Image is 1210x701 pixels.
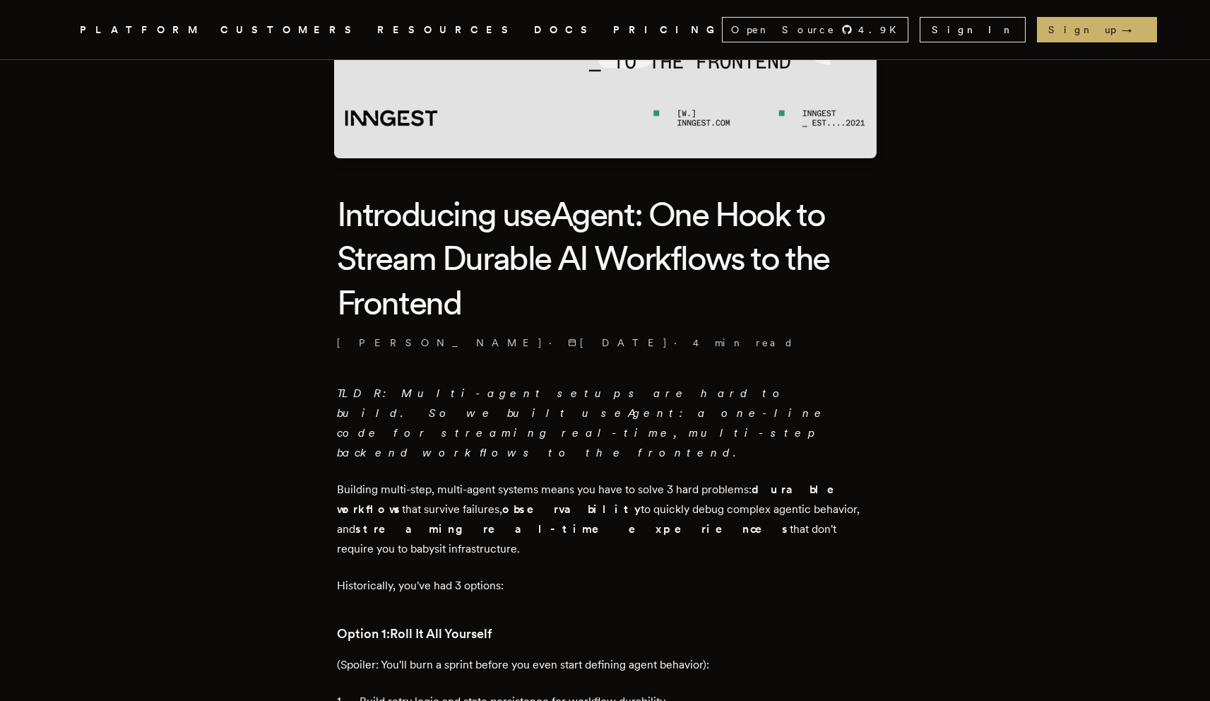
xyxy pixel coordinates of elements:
a: CUSTOMERS [220,21,360,39]
span: 4.9 K [858,23,905,37]
a: PRICING [613,21,722,39]
p: Building multi-step, multi-agent systems means you have to solve 3 hard problems: that survive fa... [337,480,874,559]
p: · · [337,336,874,350]
h1: Introducing useAgent: One Hook to Stream Durable AI Workflows to the Frontend [337,192,874,324]
span: [DATE] [568,336,668,350]
a: Sign In [920,17,1026,42]
p: (Spoiler: You'll burn a sprint before you even start defining agent behavior): [337,655,874,675]
a: [PERSON_NAME] [337,336,543,350]
strong: streaming real-time experiences [355,522,790,536]
button: PLATFORM [80,21,203,39]
em: TLDR: Multi-agent setups are hard to build. So we built useAgent: a one-line code for streaming r... [337,387,828,459]
strong: Roll It All Yourself [390,626,492,641]
span: Open Source [731,23,836,37]
a: DOCS [534,21,596,39]
span: 4 min read [693,336,794,350]
p: Historically, you've had 3 options: [337,576,874,596]
strong: observability [502,502,641,516]
h3: Option 1: [337,624,874,644]
a: Sign up [1037,17,1157,42]
span: → [1122,23,1146,37]
button: RESOURCES [377,21,517,39]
